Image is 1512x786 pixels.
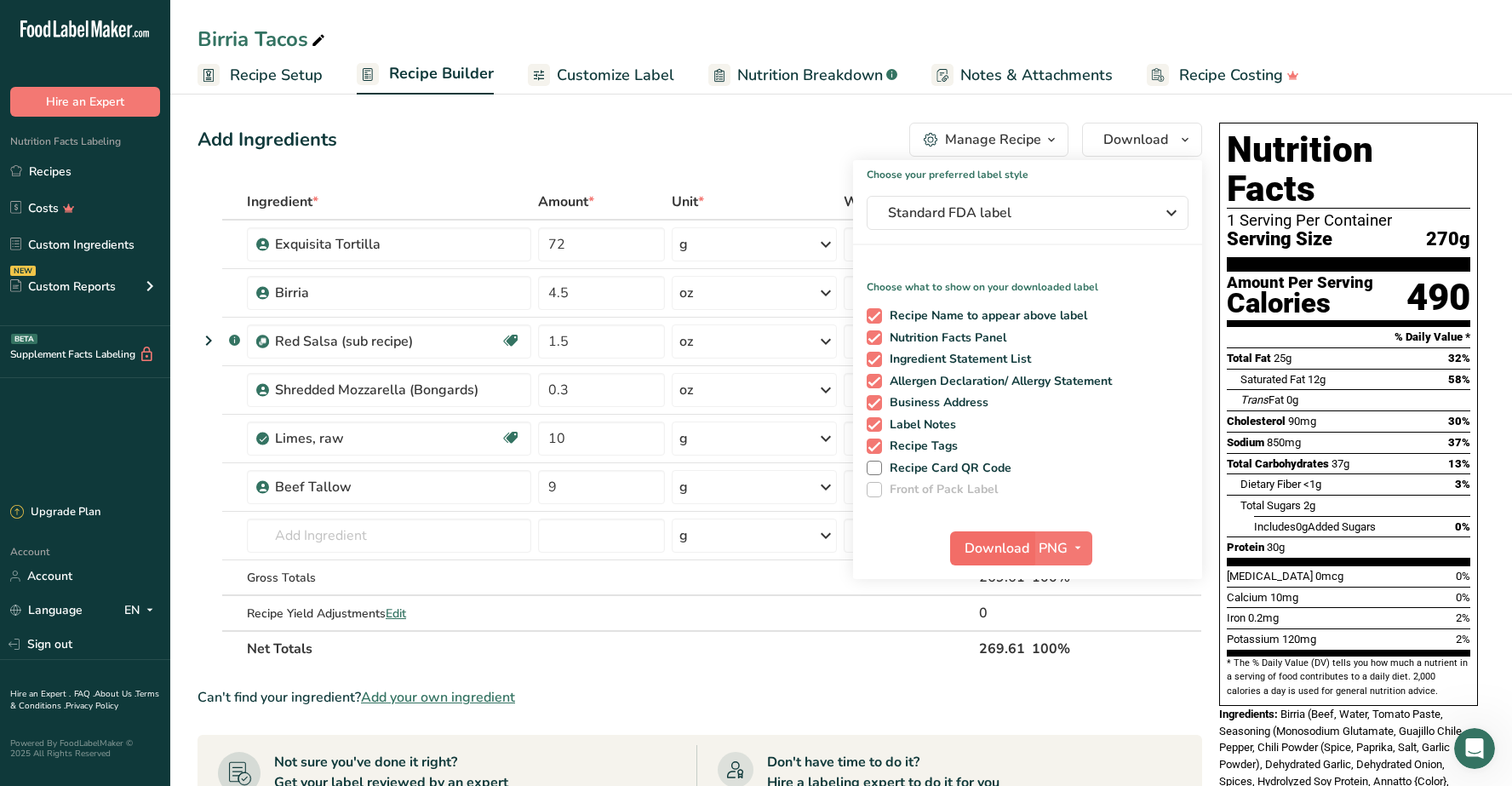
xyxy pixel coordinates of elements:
[1456,633,1470,645] span: 2%
[1147,56,1299,95] a: Recipe Costing
[198,56,323,95] a: Recipe Setup
[275,428,488,449] div: Limes, raw
[708,56,897,95] a: Nutrition Breakdown
[198,126,337,154] div: Add Ingredients
[1227,212,1470,229] div: 1 Serving Per Container
[1267,436,1301,449] span: 850mg
[1227,327,1470,347] section: % Daily Value *
[10,278,116,295] div: Custom Reports
[1303,499,1315,512] span: 2g
[528,56,674,95] a: Customize Label
[386,605,406,622] span: Edit
[1034,531,1092,565] button: PNG
[679,428,688,449] div: g
[10,504,100,521] div: Upgrade Plan
[1103,129,1168,150] span: Download
[882,439,959,454] span: Recipe Tags
[198,687,1202,708] div: Can't find your ingredient?
[1248,611,1279,624] span: 0.2mg
[1227,229,1332,250] span: Serving Size
[11,334,37,344] div: BETA
[198,24,329,55] div: Birria Tacos
[247,192,318,212] span: Ingredient
[1227,457,1329,470] span: Total Carbohydrates
[882,395,989,410] span: Business Address
[1296,520,1308,533] span: 0g
[679,331,693,352] div: oz
[679,283,693,303] div: oz
[960,64,1113,87] span: Notes & Attachments
[357,55,494,95] a: Recipe Builder
[275,234,488,255] div: Exquisita Tortilla
[1227,130,1470,209] h1: Nutrition Facts
[1179,64,1283,87] span: Recipe Costing
[737,64,883,87] span: Nutrition Breakdown
[1028,630,1125,666] th: 100%
[1448,373,1470,386] span: 58%
[1406,275,1470,320] div: 490
[1240,373,1305,386] span: Saturated Fat
[1227,436,1264,449] span: Sodium
[247,569,531,587] div: Gross Totals
[74,688,94,700] a: FAQ .
[679,525,688,546] div: g
[1039,538,1068,559] span: PNG
[1448,457,1470,470] span: 13%
[909,123,1068,157] button: Manage Recipe
[1240,393,1284,406] span: Fat
[10,688,71,700] a: Hire an Expert .
[867,196,1188,230] button: Standard FDA label
[557,64,674,87] span: Customize Label
[1303,478,1321,491] span: <1g
[389,62,494,85] span: Recipe Builder
[950,531,1034,565] button: Download
[888,203,1143,223] span: Standard FDA label
[243,630,976,666] th: Net Totals
[672,192,704,212] span: Unit
[1227,591,1268,604] span: Calcium
[275,331,488,352] div: Red Salsa (sub recipe)
[1227,291,1373,316] div: Calories
[10,87,160,117] button: Hire an Expert
[1227,657,1470,698] section: * The % Daily Value (DV) tells you how much a nutrient in a serving of food contributes to a dail...
[1227,352,1271,364] span: Total Fat
[1456,570,1470,582] span: 0%
[882,417,957,433] span: Label Notes
[882,461,1012,476] span: Recipe Card QR Code
[230,64,323,87] span: Recipe Setup
[66,700,118,712] a: Privacy Policy
[945,129,1041,150] div: Manage Recipe
[931,56,1113,95] a: Notes & Attachments
[882,308,1088,324] span: Recipe Name to appear above label
[1219,708,1278,720] span: Ingredients:
[1254,520,1376,533] span: Includes Added Sugars
[1267,541,1285,554] span: 30g
[882,482,999,497] span: Front of Pack Label
[1227,611,1246,624] span: Iron
[1448,352,1470,364] span: 32%
[679,380,693,400] div: oz
[853,266,1202,295] p: Choose what to show on your downloaded label
[1456,591,1470,604] span: 0%
[361,687,515,708] span: Add your own ingredient
[10,738,160,759] div: Powered By FoodLabelMaker © 2025 All Rights Reserved
[679,234,688,255] div: g
[275,283,488,303] div: Birria
[1282,633,1316,645] span: 120mg
[1286,393,1298,406] span: 0g
[679,477,688,497] div: g
[1274,352,1291,364] span: 25g
[1426,229,1470,250] span: 270g
[247,605,531,622] div: Recipe Yield Adjustments
[124,600,160,621] div: EN
[1456,611,1470,624] span: 2%
[1448,436,1470,449] span: 37%
[1308,373,1326,386] span: 12g
[853,160,1202,182] h1: Choose your preferred label style
[965,538,1029,559] span: Download
[1455,520,1470,533] span: 0%
[538,192,594,212] span: Amount
[882,352,1032,367] span: Ingredient Statement List
[247,519,531,553] input: Add Ingredient
[10,595,83,625] a: Language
